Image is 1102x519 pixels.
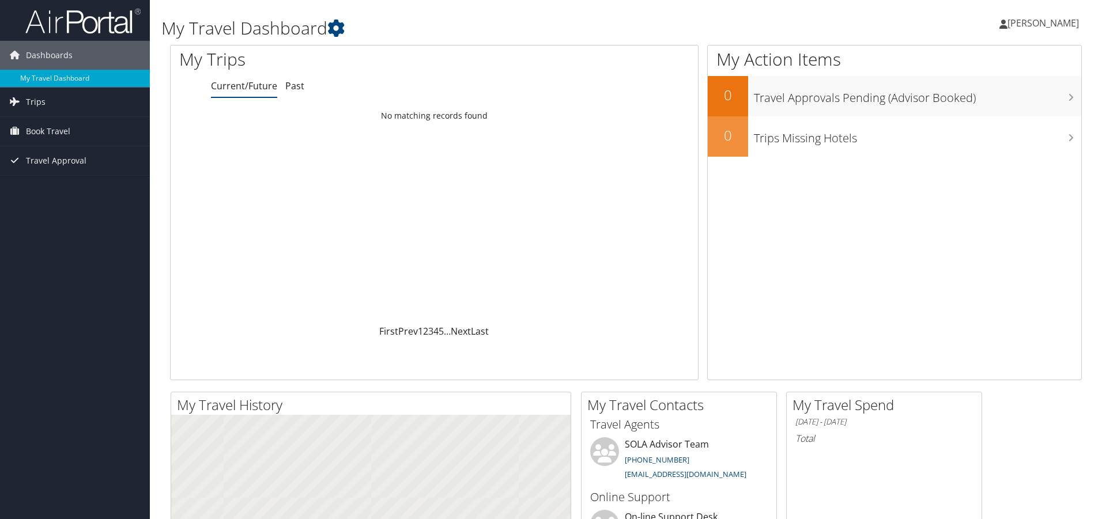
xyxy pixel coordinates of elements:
span: Trips [26,88,46,116]
a: [EMAIL_ADDRESS][DOMAIN_NAME] [625,469,746,479]
h2: 0 [708,126,748,145]
span: Dashboards [26,41,73,70]
h3: Online Support [590,489,768,505]
td: No matching records found [171,105,698,126]
h3: Travel Agents [590,416,768,433]
span: Book Travel [26,117,70,146]
a: 0Travel Approvals Pending (Advisor Booked) [708,76,1081,116]
h3: Travel Approvals Pending (Advisor Booked) [754,84,1081,106]
li: SOLA Advisor Team [584,437,773,484]
h2: 0 [708,85,748,105]
a: First [379,325,398,338]
a: 0Trips Missing Hotels [708,116,1081,157]
h3: Trips Missing Hotels [754,124,1081,146]
a: 2 [423,325,428,338]
h2: My Travel Contacts [587,395,776,415]
a: Last [471,325,489,338]
a: Current/Future [211,79,277,92]
img: airportal-logo.png [25,7,141,35]
h2: My Travel History [177,395,571,415]
h1: My Trips [179,47,470,71]
a: 3 [428,325,433,338]
h2: My Travel Spend [792,395,982,415]
a: [PHONE_NUMBER] [625,454,689,465]
span: Travel Approval [26,146,86,175]
span: [PERSON_NAME] [1007,17,1079,29]
a: Past [285,79,304,92]
a: Next [451,325,471,338]
h1: My Travel Dashboard [161,16,781,40]
h1: My Action Items [708,47,1081,71]
h6: Total [795,432,973,445]
span: … [444,325,451,338]
a: [PERSON_NAME] [999,6,1090,40]
a: Prev [398,325,418,338]
a: 4 [433,325,439,338]
a: 5 [439,325,444,338]
h6: [DATE] - [DATE] [795,416,973,427]
a: 1 [418,325,423,338]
